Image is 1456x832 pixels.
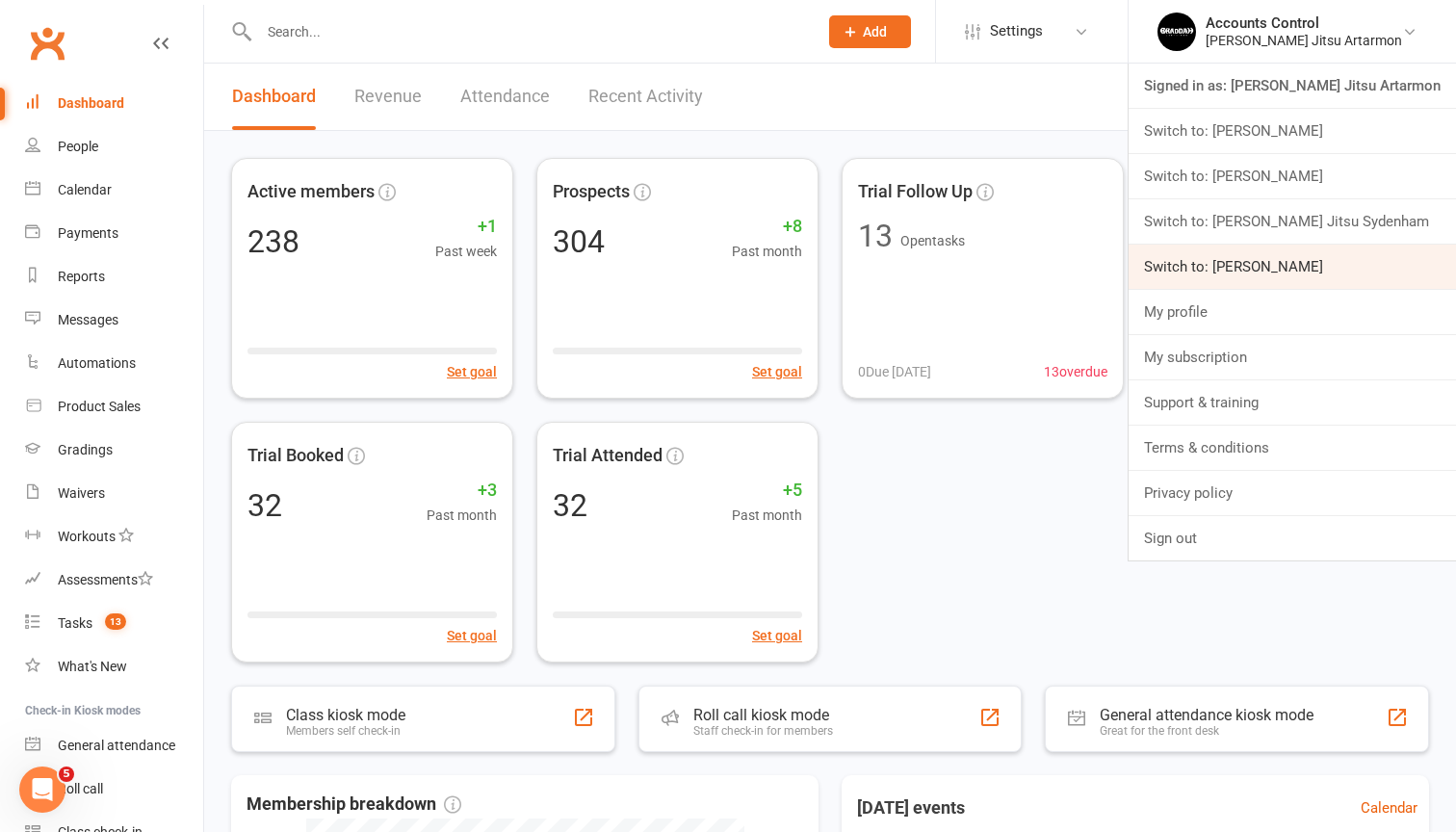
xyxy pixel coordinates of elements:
a: Automations [25,342,203,385]
div: Messages [58,312,118,327]
a: Clubworx [23,19,71,67]
a: Switch to: [PERSON_NAME] [1129,154,1456,198]
a: Roll call [25,767,203,811]
button: Add [829,15,911,48]
div: Gradings [58,442,113,457]
span: 5 [59,767,74,782]
div: [PERSON_NAME] Jitsu Artarmon [1206,32,1402,49]
div: Waivers [58,485,105,501]
a: Assessments [25,559,203,602]
div: 32 [553,490,587,521]
a: Signed in as: [PERSON_NAME] Jitsu Artarmon [1129,64,1456,108]
a: Switch to: [PERSON_NAME] [1129,109,1456,153]
button: Set goal [752,625,802,646]
a: Calendar [25,169,203,212]
div: 304 [553,226,605,257]
div: Roll call kiosk mode [693,706,833,724]
a: Terms & conditions [1129,426,1456,470]
div: People [58,139,98,154]
span: +5 [732,477,802,505]
button: Set goal [447,361,497,382]
a: Gradings [25,429,203,472]
a: My subscription [1129,335,1456,379]
span: Settings [990,10,1043,53]
span: Trial Attended [553,442,663,470]
span: Past month [732,505,802,526]
div: Reports [58,269,105,284]
span: Past month [732,241,802,262]
input: Search... [253,18,804,45]
div: Product Sales [58,399,141,414]
div: Assessments [58,572,153,587]
div: Class kiosk mode [286,706,405,724]
a: Payments [25,212,203,255]
span: Past week [435,241,497,262]
a: What's New [25,645,203,689]
a: People [25,125,203,169]
div: What's New [58,659,127,674]
div: 32 [247,490,282,521]
a: Reports [25,255,203,299]
a: Revenue [354,64,422,130]
a: Attendance [460,64,550,130]
span: Open tasks [900,233,965,248]
div: Payments [58,225,118,241]
span: Trial Follow Up [858,178,973,206]
a: General attendance kiosk mode [25,724,203,767]
div: Members self check-in [286,724,405,738]
span: Prospects [553,178,630,206]
span: Add [863,24,887,39]
div: Great for the front desk [1100,724,1313,738]
a: Messages [25,299,203,342]
span: 0 Due [DATE] [858,361,931,382]
div: Dashboard [58,95,124,111]
div: Automations [58,355,136,371]
a: Calendar [1361,796,1417,819]
div: General attendance kiosk mode [1100,706,1313,724]
h3: [DATE] events [842,791,980,825]
div: Workouts [58,529,116,544]
a: Dashboard [232,64,316,130]
span: Active members [247,178,375,206]
a: Waivers [25,472,203,515]
div: Roll call [58,781,103,796]
img: thumb_image1701918351.png [1157,13,1196,51]
a: Switch to: [PERSON_NAME] Jitsu Sydenham [1129,199,1456,244]
span: +1 [435,213,497,241]
a: Dashboard [25,82,203,125]
a: Switch to: [PERSON_NAME] [1129,245,1456,289]
div: Tasks [58,615,92,631]
a: My profile [1129,290,1456,334]
a: Privacy policy [1129,471,1456,515]
a: Sign out [1129,516,1456,560]
span: +3 [427,477,497,505]
span: 13 overdue [1044,361,1107,382]
button: Set goal [752,361,802,382]
span: Trial Booked [247,442,344,470]
a: Product Sales [25,385,203,429]
span: +8 [732,213,802,241]
div: General attendance [58,738,175,753]
div: Staff check-in for members [693,724,833,738]
span: 13 [105,613,126,630]
div: Calendar [58,182,112,197]
a: Support & training [1129,380,1456,425]
div: Accounts Control [1206,14,1402,32]
div: 13 [858,221,893,251]
div: 238 [247,226,299,257]
span: Past month [427,505,497,526]
span: Membership breakdown [247,791,461,819]
a: Workouts [25,515,203,559]
a: Recent Activity [588,64,703,130]
button: Set goal [447,625,497,646]
iframe: Intercom live chat [19,767,65,813]
a: Tasks 13 [25,602,203,645]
